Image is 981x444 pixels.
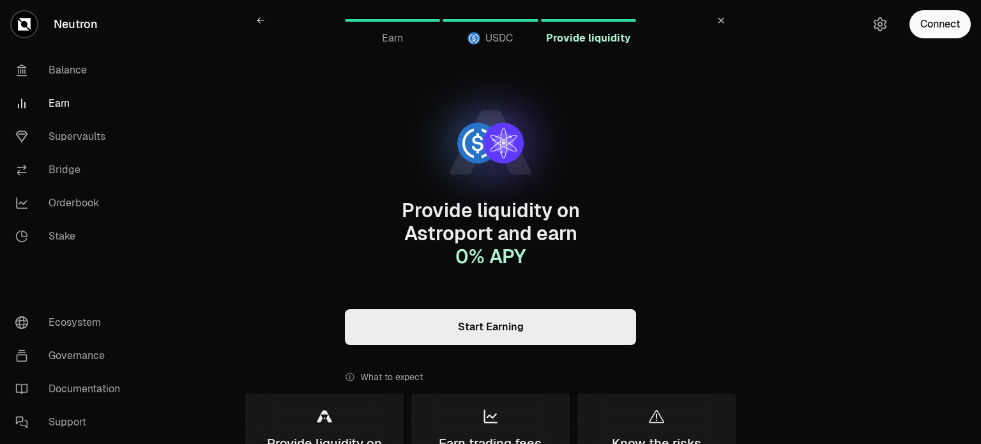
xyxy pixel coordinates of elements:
span: 0 % APY [455,244,526,269]
img: dATOM [483,123,524,164]
button: Connect [909,10,971,38]
a: Governance [5,339,138,372]
span: Earn [382,31,403,46]
span: Provide liquidity [546,31,630,46]
a: Support [5,406,138,439]
a: Bridge [5,153,138,187]
a: Supervaults [5,120,138,153]
a: Ecosystem [5,306,138,339]
a: USDCUSDC [443,5,538,36]
span: USDC [485,31,513,46]
a: Start Earning [345,309,636,345]
img: USDC [468,32,480,45]
a: Balance [5,54,138,87]
a: Earn [345,5,440,36]
span: Provide liquidity on Astroport and earn [402,198,580,269]
img: USDC [457,123,498,164]
div: What to expect [345,360,636,394]
a: Documentation [5,372,138,406]
a: Earn [5,87,138,120]
a: Orderbook [5,187,138,220]
a: Stake [5,220,138,253]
